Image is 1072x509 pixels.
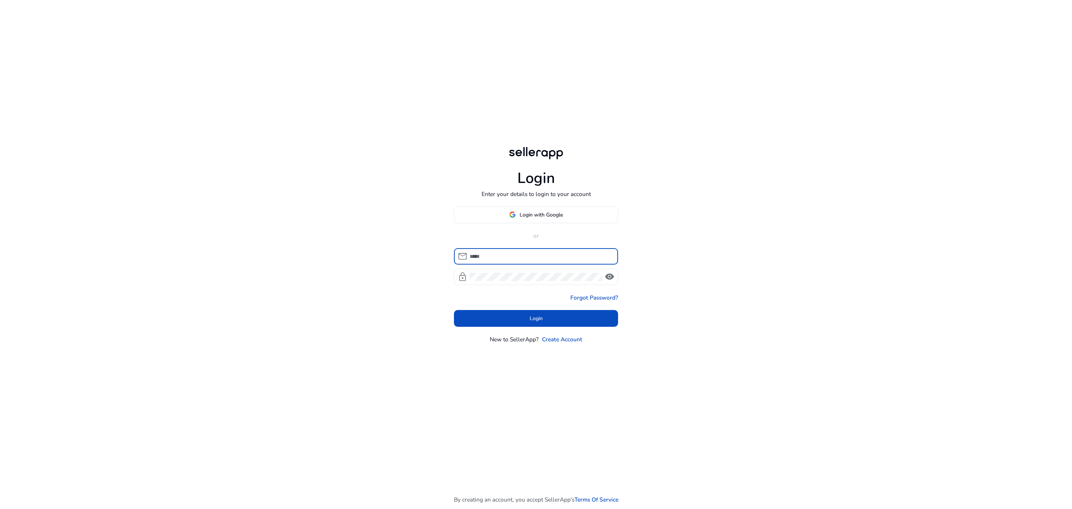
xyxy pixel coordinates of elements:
button: Login with Google [454,206,618,223]
a: Terms Of Service [574,495,618,504]
span: lock [458,272,467,282]
button: Login [454,310,618,327]
img: google-logo.svg [509,211,516,218]
span: mail [458,252,467,261]
p: or [454,231,618,240]
a: Forgot Password? [570,293,618,302]
a: Create Account [542,335,582,344]
span: Login [530,314,543,322]
p: Enter your details to login to your account [482,190,591,198]
span: Login with Google [520,211,563,219]
span: visibility [605,272,614,282]
p: New to SellerApp? [490,335,539,344]
h1: Login [517,170,555,187]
